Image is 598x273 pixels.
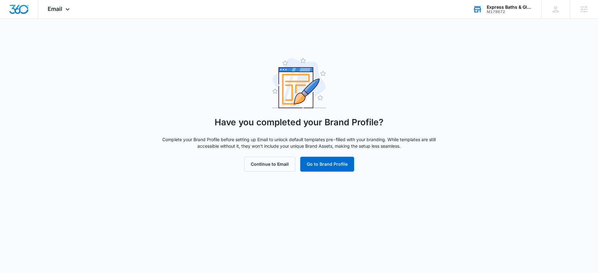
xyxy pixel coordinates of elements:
button: Go to Brand Profile [300,157,354,172]
div: account name [487,5,532,10]
span: Email [48,6,62,12]
div: account id [487,10,532,14]
p: Complete your Brand Profile before setting up Email to unlock default templates pre-filled with y... [159,136,439,149]
h3: Have you completed your Brand Profile? [215,116,383,129]
img: Setup [272,58,326,108]
button: Continue to Email [244,157,295,172]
